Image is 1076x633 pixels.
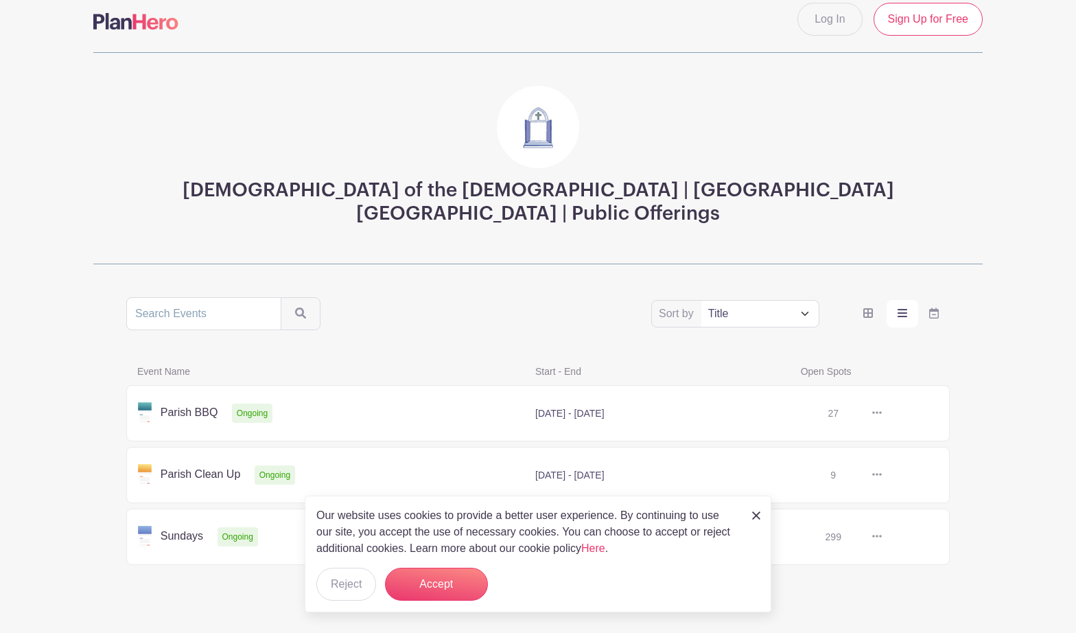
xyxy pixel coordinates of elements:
[126,297,281,330] input: Search Events
[385,568,488,601] button: Accept
[129,363,527,380] span: Event Name
[316,507,738,557] p: Our website uses cookies to provide a better user experience. By continuing to use our site, you ...
[497,86,579,168] img: Doors3.jpg
[316,568,376,601] button: Reject
[852,300,950,327] div: order and view
[527,363,793,380] span: Start - End
[581,542,605,554] a: Here
[126,179,950,225] h3: [DEMOGRAPHIC_DATA] of the [DEMOGRAPHIC_DATA] | [GEOGRAPHIC_DATA] [GEOGRAPHIC_DATA] | Public Offer...
[874,3,983,36] a: Sign Up for Free
[793,363,925,380] span: Open Spots
[659,306,698,322] label: Sort by
[797,3,862,36] a: Log In
[93,13,178,30] img: logo-507f7623f17ff9eddc593b1ce0a138ce2505c220e1c5a4e2b4648c50719b7d32.svg
[752,511,760,520] img: close_button-5f87c8562297e5c2d7936805f587ecaba9071eb48480494691a3f1689db116b3.svg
